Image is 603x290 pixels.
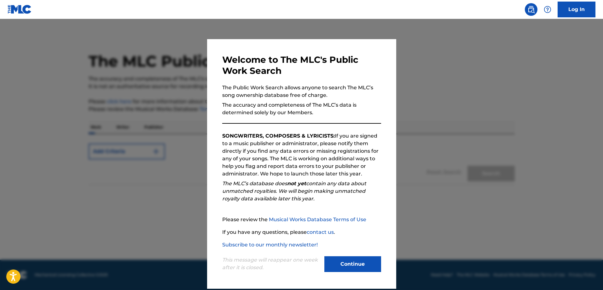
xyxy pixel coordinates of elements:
[222,132,381,178] p: If you are signed to a music publisher or administrator, please notify them directly if you find ...
[222,101,381,116] p: The accuracy and completeness of The MLC’s data is determined solely by our Members.
[324,256,381,272] button: Continue
[222,256,321,271] p: This message will reappear one week after it is closed.
[269,216,366,222] a: Musical Works Database Terms of Use
[222,54,381,76] h3: Welcome to The MLC's Public Work Search
[8,5,32,14] img: MLC Logo
[287,181,306,186] strong: not yet
[222,216,381,223] p: Please review the
[307,229,334,235] a: contact us
[222,228,381,236] p: If you have any questions, please .
[541,3,554,16] div: Help
[222,181,366,202] em: The MLC’s database does contain any data about unmatched royalties. We will begin making unmatche...
[222,242,318,248] a: Subscribe to our monthly newsletter!
[222,84,381,99] p: The Public Work Search allows anyone to search The MLC’s song ownership database free of charge.
[527,6,535,13] img: search
[222,133,335,139] strong: SONGWRITERS, COMPOSERS & LYRICISTS:
[525,3,537,16] a: Public Search
[558,2,595,17] a: Log In
[544,6,551,13] img: help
